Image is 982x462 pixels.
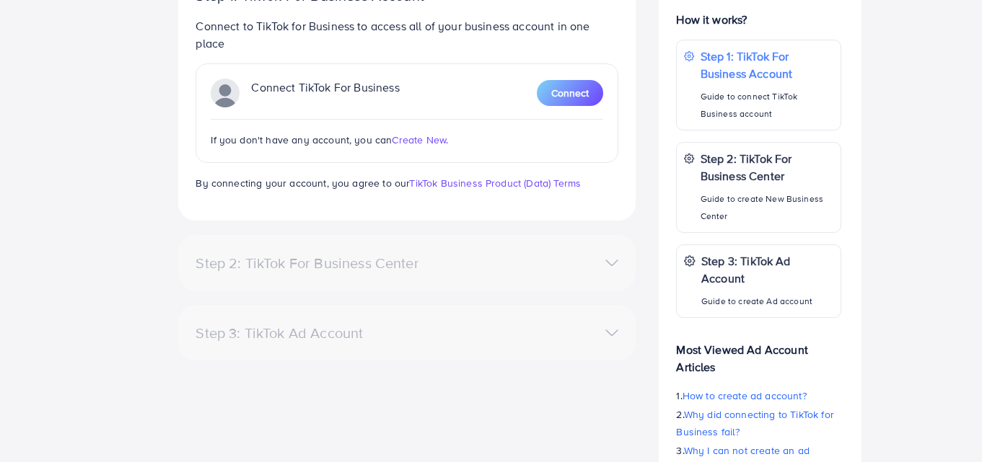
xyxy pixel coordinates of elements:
p: Guide to connect TikTok Business account [701,88,833,123]
p: Step 1: TikTok For Business Account [701,48,833,82]
p: Connect TikTok For Business [251,79,399,107]
span: Create New. [392,133,448,147]
button: Connect [537,80,603,106]
span: Why did connecting to TikTok for Business fail? [676,407,833,439]
span: Connect [551,86,589,100]
p: By connecting your account, you agree to our [196,174,618,192]
p: 2. [676,406,841,440]
p: Guide to create Ad account [701,293,833,310]
p: 1. [676,387,841,404]
img: TikTok partner [211,79,240,107]
span: How to create ad account? [683,388,807,403]
p: How it works? [676,11,841,28]
p: Step 2: TikTok For Business Center [701,150,833,185]
a: TikTok Business Product (Data) Terms [409,176,581,190]
p: Step 3: TikTok Ad Account [701,252,833,287]
p: Guide to create New Business Center [701,190,833,225]
p: Most Viewed Ad Account Articles [676,329,841,376]
p: Connect to TikTok for Business to access all of your business account in one place [196,17,618,52]
span: If you don't have any account, you can [211,133,392,147]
